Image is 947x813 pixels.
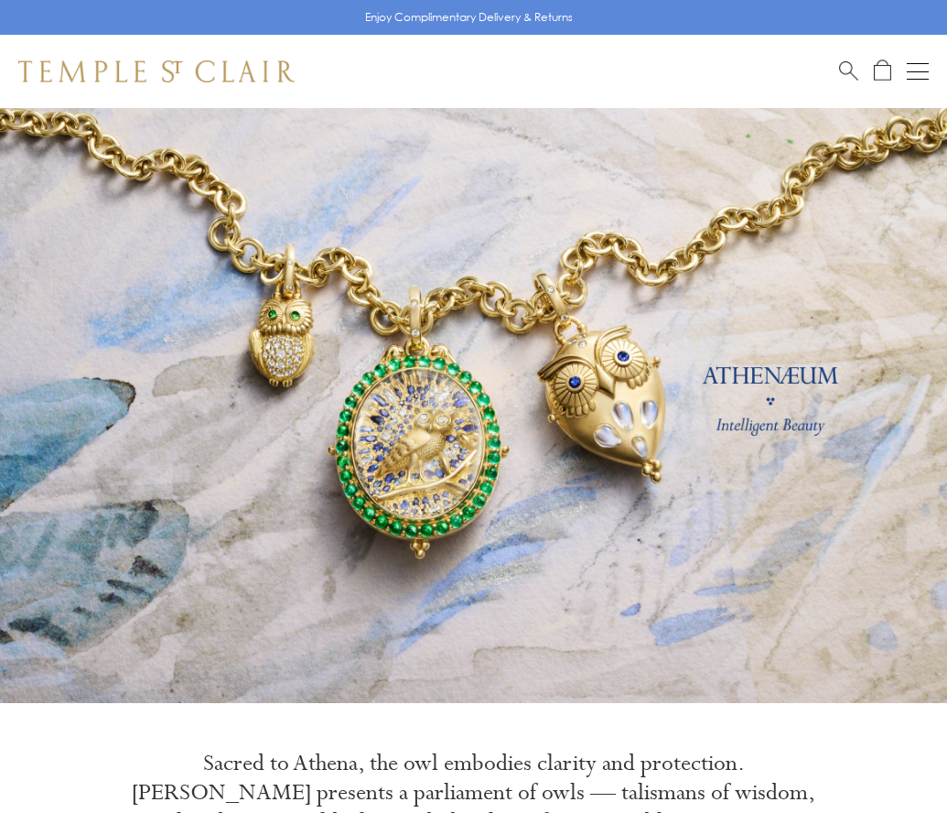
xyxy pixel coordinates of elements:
button: Open navigation [907,60,929,82]
a: Open Shopping Bag [874,60,891,82]
p: Enjoy Complimentary Delivery & Returns [365,8,573,27]
a: Search [839,60,858,82]
img: Temple St. Clair [18,60,295,82]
